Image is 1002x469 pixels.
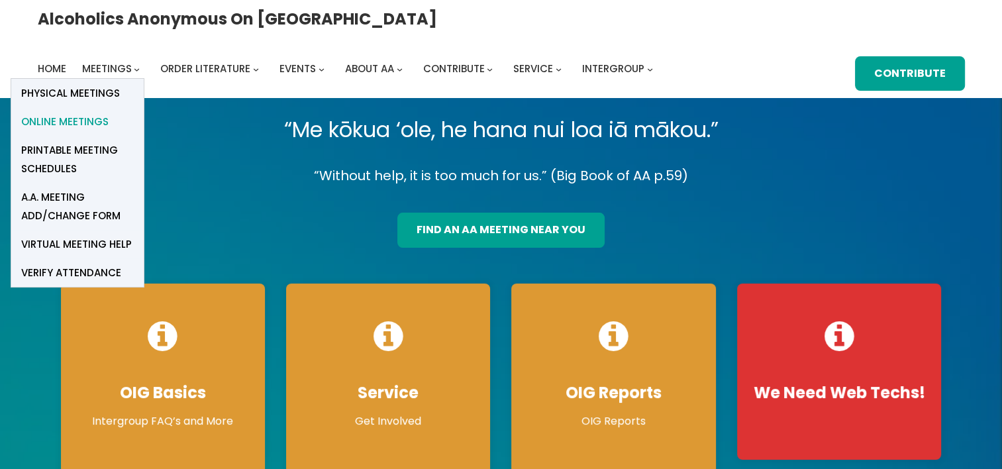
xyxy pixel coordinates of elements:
[38,60,66,78] a: Home
[21,113,109,131] span: Online Meetings
[525,383,702,403] h4: OIG Reports
[345,60,394,78] a: About AA
[11,79,144,107] a: Physical Meetings
[525,413,702,429] p: OIG Reports
[82,62,132,76] span: Meetings
[11,258,144,287] a: verify attendance
[11,183,144,230] a: A.A. Meeting Add/Change Form
[279,60,316,78] a: Events
[21,84,120,103] span: Physical Meetings
[21,264,121,282] span: verify attendance
[38,5,437,33] a: Alcoholics Anonymous on [GEOGRAPHIC_DATA]
[82,60,132,78] a: Meetings
[38,62,66,76] span: Home
[855,56,965,91] a: Contribute
[582,62,644,76] span: Intergroup
[513,62,553,76] span: Service
[11,136,144,183] a: Printable Meeting Schedules
[74,413,252,429] p: Intergroup FAQ’s and More
[750,383,928,403] h4: We Need Web Techs!
[319,66,325,72] button: Events submenu
[21,141,134,178] span: Printable Meeting Schedules
[38,60,658,78] nav: Intergroup
[487,66,493,72] button: Contribute submenu
[556,66,562,72] button: Service submenu
[582,60,644,78] a: Intergroup
[423,62,485,76] span: Contribute
[11,230,144,258] a: Virtual Meeting Help
[50,111,952,148] p: “Me kōkua ‘ole, he hana nui loa iā mākou.”
[50,164,952,187] p: “Without help, it is too much for us.” (Big Book of AA p.59)
[397,213,605,248] a: find an aa meeting near you
[11,107,144,136] a: Online Meetings
[279,62,316,76] span: Events
[299,413,477,429] p: Get Involved
[647,66,653,72] button: Intergroup submenu
[345,62,394,76] span: About AA
[253,66,259,72] button: Order Literature submenu
[299,383,477,403] h4: Service
[397,66,403,72] button: About AA submenu
[21,188,134,225] span: A.A. Meeting Add/Change Form
[74,383,252,403] h4: OIG Basics
[134,66,140,72] button: Meetings submenu
[513,60,553,78] a: Service
[21,235,132,254] span: Virtual Meeting Help
[423,60,485,78] a: Contribute
[160,62,250,76] span: Order Literature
